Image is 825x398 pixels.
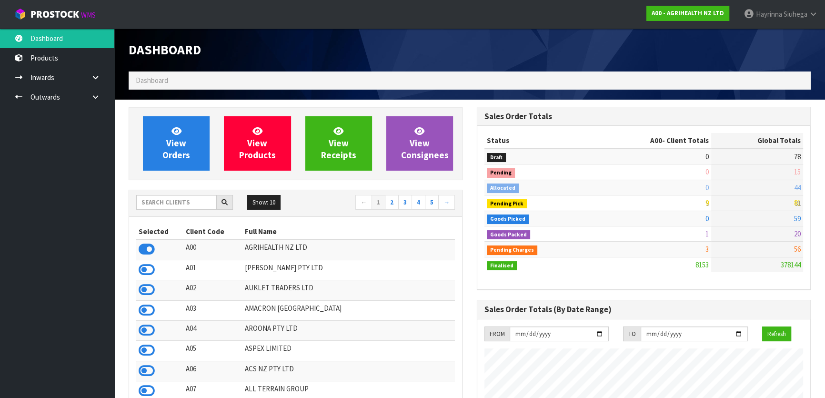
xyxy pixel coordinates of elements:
[784,10,807,19] span: Siuhega
[14,8,26,20] img: cube-alt.png
[81,10,96,20] small: WMS
[705,198,709,207] span: 9
[385,195,399,210] a: 2
[781,260,801,269] span: 378144
[412,195,425,210] a: 4
[242,280,455,300] td: AUKLET TRADERS LTD
[183,239,242,260] td: A00
[162,125,190,161] span: View Orders
[242,260,455,280] td: [PERSON_NAME] PTY LTD
[487,199,527,209] span: Pending Pick
[487,184,519,193] span: Allocated
[705,152,709,161] span: 0
[183,280,242,300] td: A02
[794,245,801,254] span: 56
[136,195,217,210] input: Search clients
[242,224,455,239] th: Full Name
[705,229,709,238] span: 1
[484,305,803,314] h3: Sales Order Totals (By Date Range)
[386,116,453,171] a: ViewConsignees
[242,300,455,320] td: AMACRON [GEOGRAPHIC_DATA]
[695,260,709,269] span: 8153
[183,321,242,341] td: A04
[372,195,385,210] a: 1
[711,133,803,148] th: Global Totals
[401,125,449,161] span: View Consignees
[305,116,372,171] a: ViewReceipts
[487,168,515,178] span: Pending
[183,300,242,320] td: A03
[129,41,201,58] span: Dashboard
[487,230,530,240] span: Goods Packed
[224,116,291,171] a: ViewProducts
[794,152,801,161] span: 78
[143,116,210,171] a: ViewOrders
[756,10,782,19] span: Hayrinna
[242,341,455,361] td: ASPEX LIMITED
[183,341,242,361] td: A05
[590,133,711,148] th: - Client Totals
[487,153,506,163] span: Draft
[487,214,529,224] span: Goods Picked
[242,361,455,381] td: ACS NZ PTY LTD
[30,8,79,20] span: ProStock
[705,245,709,254] span: 3
[705,183,709,192] span: 0
[242,239,455,260] td: AGRIHEALTH NZ LTD
[303,195,455,212] nav: Page navigation
[242,321,455,341] td: AROONA PTY LTD
[705,167,709,176] span: 0
[794,183,801,192] span: 44
[487,261,517,271] span: Finalised
[794,214,801,223] span: 59
[321,125,356,161] span: View Receipts
[650,136,662,145] span: A00
[183,361,242,381] td: A06
[623,327,641,342] div: TO
[484,327,510,342] div: FROM
[646,6,729,21] a: A00 - AGRIHEALTH NZ LTD
[247,195,281,210] button: Show: 10
[425,195,439,210] a: 5
[762,327,791,342] button: Refresh
[398,195,412,210] a: 3
[183,260,242,280] td: A01
[794,167,801,176] span: 15
[183,224,242,239] th: Client Code
[484,112,803,121] h3: Sales Order Totals
[136,76,168,85] span: Dashboard
[652,9,724,17] strong: A00 - AGRIHEALTH NZ LTD
[487,245,537,255] span: Pending Charges
[705,214,709,223] span: 0
[794,198,801,207] span: 81
[794,229,801,238] span: 20
[136,224,183,239] th: Selected
[239,125,276,161] span: View Products
[355,195,372,210] a: ←
[438,195,455,210] a: →
[484,133,590,148] th: Status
